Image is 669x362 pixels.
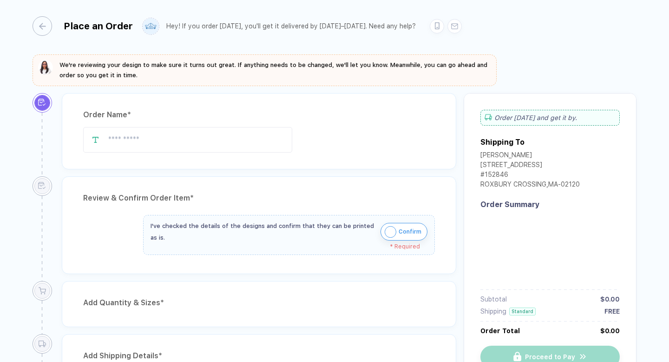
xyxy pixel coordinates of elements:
[385,226,396,238] img: icon
[480,200,620,209] div: Order Summary
[480,181,580,190] div: ROXBURY CROSSING , MA - 02120
[600,327,620,335] div: $0.00
[509,308,536,315] div: Standard
[38,60,491,80] button: We're reviewing your design to make sure it turns out great. If anything needs to be changed, we'...
[480,110,620,126] div: Order [DATE] and get it by .
[480,295,507,303] div: Subtotal
[83,191,435,206] div: Review & Confirm Order Item
[64,20,133,32] div: Place an Order
[480,151,580,161] div: [PERSON_NAME]
[83,295,435,310] div: Add Quantity & Sizes
[143,18,159,34] img: user profile
[151,220,376,243] div: I've checked the details of the designs and confirm that they can be printed as is.
[480,171,580,181] div: #152846
[166,22,416,30] div: Hey! If you order [DATE], you'll get it delivered by [DATE]–[DATE]. Need any help?
[399,224,421,239] span: Confirm
[480,138,525,147] div: Shipping To
[480,327,520,335] div: Order Total
[83,107,435,122] div: Order Name
[38,60,53,75] img: sophie
[480,161,580,171] div: [STREET_ADDRESS]
[604,308,620,315] div: FREE
[59,61,487,79] span: We're reviewing your design to make sure it turns out great. If anything needs to be changed, we'...
[480,308,506,315] div: Shipping
[600,295,620,303] div: $0.00
[380,223,427,241] button: iconConfirm
[151,243,420,250] div: * Required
